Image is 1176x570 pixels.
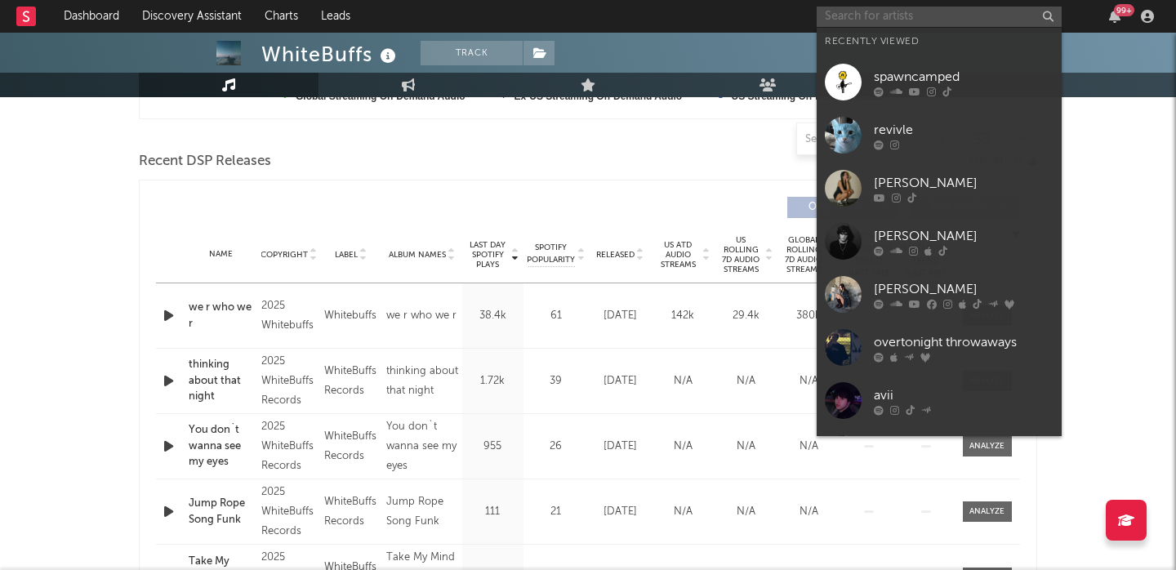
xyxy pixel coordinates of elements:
div: N/A [782,504,836,520]
span: Copyright [261,250,308,260]
span: Originals ( 6 ) [798,203,873,212]
span: Album Names [389,250,446,260]
span: Recent DSP Releases [139,152,271,171]
div: WhiteBuffs Records [324,427,378,466]
div: 2025 WhiteBuffs Records [261,352,315,411]
div: we r who we r [386,306,457,326]
div: N/A [782,439,836,455]
a: spawncamped [817,56,1062,109]
div: 21 [528,504,585,520]
button: Originals(6) [787,197,898,218]
div: 142k [656,308,710,324]
div: 2025 WhiteBuffs Records [261,417,315,476]
div: Recently Viewed [825,32,1053,51]
span: US Rolling 7D Audio Streams [719,235,764,274]
div: [DATE] [593,308,648,324]
div: N/A [782,373,836,390]
a: Jump Rope Song Funk [189,496,253,528]
div: Whitebuffs [324,306,378,326]
span: Spotify Popularity [527,242,575,266]
div: 38.4k [466,308,519,324]
span: US ATD Audio Streams [656,240,701,269]
div: [DATE] [593,439,648,455]
a: [PERSON_NAME] [817,162,1062,215]
div: revivle [874,120,1053,140]
div: N/A [719,373,773,390]
div: Name [189,248,253,261]
a: avii [817,374,1062,427]
div: 1.72k [466,373,519,390]
input: Search by song name or URL [797,133,969,146]
div: You don`t wanna see my eyes [386,417,458,476]
div: N/A [656,439,710,455]
a: overtonight throwaways [817,321,1062,374]
div: 26 [528,439,585,455]
span: Label [335,250,358,260]
div: 61 [528,308,585,324]
div: 29.4k [719,308,773,324]
div: [PERSON_NAME] [874,226,1053,246]
div: [DATE] [593,373,648,390]
div: WhiteBuffs Records [324,492,378,532]
div: 39 [528,373,585,390]
div: overtonight throwaways [874,332,1053,352]
a: we r who we r [189,300,253,332]
div: thinking about that night [386,362,458,401]
div: spawncamped [874,67,1053,87]
button: 99+ [1109,10,1120,23]
div: [PERSON_NAME] [874,173,1053,193]
div: N/A [656,504,710,520]
a: You don`t wanna see my eyes [189,422,253,470]
span: Global Rolling 7D Audio Streams [782,235,826,274]
div: 380k [782,308,836,324]
div: 955 [466,439,519,455]
a: [PERSON_NAME] [817,215,1062,268]
div: N/A [719,439,773,455]
div: N/A [656,373,710,390]
div: 99 + [1114,4,1134,16]
input: Search for artists [817,7,1062,27]
div: [PERSON_NAME] [874,279,1053,299]
a: [PERSON_NAME] [817,427,1062,480]
div: 111 [466,504,519,520]
span: Last Day Spotify Plays [466,240,510,269]
div: avii [874,385,1053,405]
div: [DATE] [593,504,648,520]
div: 2025 WhiteBuffs Records [261,483,315,541]
div: WhiteBuffs Records [324,362,378,401]
a: [PERSON_NAME] [817,268,1062,321]
div: WhiteBuffs [261,41,400,68]
div: N/A [719,504,773,520]
button: Track [421,41,523,65]
span: Released [596,250,635,260]
a: revivle [817,109,1062,162]
div: 2025 Whitebuffs [261,296,315,336]
div: Jump Rope Song Funk [386,492,458,532]
a: thinking about that night [189,357,253,405]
